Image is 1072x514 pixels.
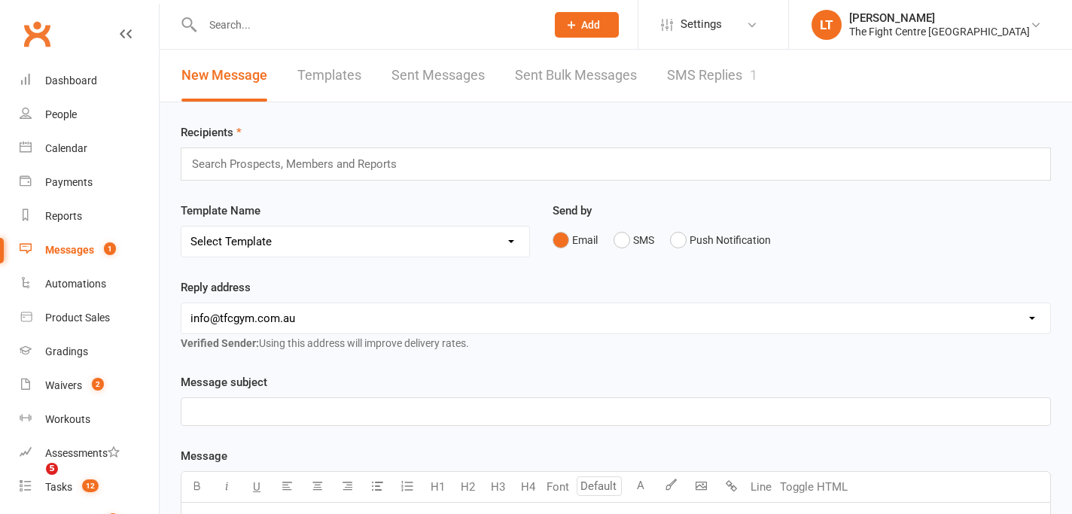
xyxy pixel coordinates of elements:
a: Waivers 2 [20,369,159,403]
a: Clubworx [18,15,56,53]
a: Product Sales [20,301,159,335]
a: Templates [297,50,361,102]
div: Tasks [45,481,72,493]
button: U [242,472,272,502]
label: Reply address [181,278,251,297]
div: Assessments [45,447,120,459]
div: Calendar [45,142,87,154]
div: Workouts [45,413,90,425]
button: Toggle HTML [776,472,851,502]
label: Template Name [181,202,260,220]
div: Gradings [45,345,88,357]
button: Line [746,472,776,502]
input: Search Prospects, Members and Reports [190,154,411,174]
span: Using this address will improve delivery rates. [181,337,469,349]
div: Reports [45,210,82,222]
div: 1 [750,67,757,83]
label: Send by [553,202,592,220]
a: Sent Bulk Messages [515,50,637,102]
a: Workouts [20,403,159,436]
a: Reports [20,199,159,233]
button: H1 [422,472,452,502]
a: New Message [181,50,267,102]
a: Assessments [20,436,159,470]
a: Dashboard [20,64,159,98]
div: [PERSON_NAME] [849,11,1030,25]
a: People [20,98,159,132]
button: SMS [614,226,654,254]
label: Message subject [181,373,267,391]
input: Default [577,476,622,496]
button: H2 [452,472,483,502]
input: Search... [198,14,535,35]
a: Gradings [20,335,159,369]
button: A [626,472,656,502]
span: Settings [681,8,722,41]
span: 2 [92,378,104,391]
a: Sent Messages [391,50,485,102]
div: Automations [45,278,106,290]
button: Email [553,226,598,254]
button: Push Notification [670,226,771,254]
span: 1 [104,242,116,255]
div: Dashboard [45,75,97,87]
div: Messages [45,244,94,256]
button: H3 [483,472,513,502]
div: LT [812,10,842,40]
button: H4 [513,472,543,502]
a: Automations [20,267,159,301]
a: Calendar [20,132,159,166]
a: Payments [20,166,159,199]
div: Payments [45,176,93,188]
a: SMS Replies1 [667,50,757,102]
div: Waivers [45,379,82,391]
div: People [45,108,77,120]
label: Message [181,447,227,465]
label: Recipients [181,123,242,141]
button: Font [543,472,573,502]
button: Add [555,12,619,38]
span: U [253,480,260,494]
a: Tasks 12 [20,470,159,504]
span: Add [581,19,600,31]
iframe: Intercom live chat [15,463,51,499]
span: 5 [46,463,58,475]
strong: Verified Sender: [181,337,259,349]
span: 12 [82,479,99,492]
div: Product Sales [45,312,110,324]
a: Messages 1 [20,233,159,267]
div: The Fight Centre [GEOGRAPHIC_DATA] [849,25,1030,38]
